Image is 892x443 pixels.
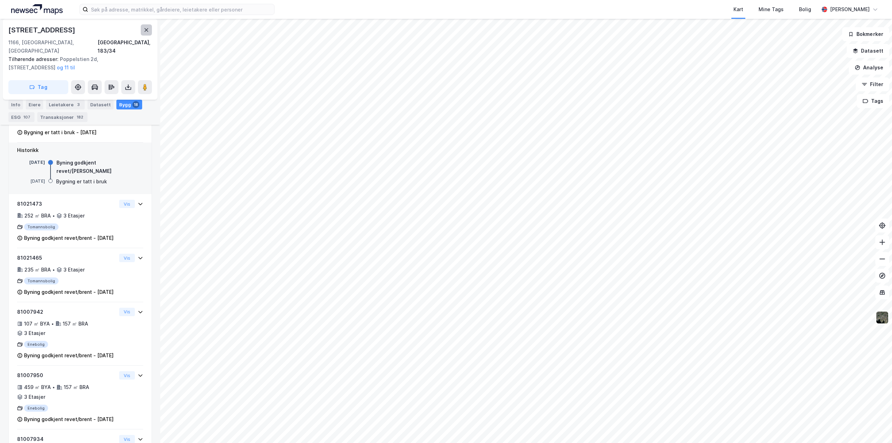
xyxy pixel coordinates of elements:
div: Eiere [26,100,43,109]
input: Søk på adresse, matrikkel, gårdeiere, leietakere eller personer [88,4,274,15]
div: Leietakere [46,100,85,109]
div: ESG [8,112,34,122]
div: 107 ㎡ BYA [24,320,50,328]
div: Kontrollprogram for chat [857,410,892,443]
div: 157 ㎡ BRA [63,320,88,328]
div: 3 Etasjer [63,266,85,274]
button: Filter [856,77,889,91]
button: Vis [119,308,135,316]
button: Vis [119,371,135,380]
div: 81021473 [17,200,116,208]
div: 18 [132,101,139,108]
div: • [52,384,55,390]
div: Bolig [799,5,811,14]
div: Byning godkjent revet/brent - [DATE] [24,234,114,242]
div: • [52,213,55,219]
div: Bygning er tatt i bruk - [DATE] [24,128,97,137]
button: Bokmerker [842,27,889,41]
img: 9k= [876,311,889,324]
button: Tags [857,94,889,108]
div: 3 Etasjer [24,393,45,401]
div: 107 [22,114,32,121]
div: [GEOGRAPHIC_DATA], 183/34 [98,38,152,55]
div: 157 ㎡ BRA [64,383,89,391]
div: Byning godkjent revet/brent - [DATE] [24,415,114,423]
div: 459 ㎡ BYA [24,383,51,391]
div: 81021465 [17,254,116,262]
div: 235 ㎡ BRA [24,266,51,274]
div: Info [8,100,23,109]
div: 3 Etasjer [24,329,45,337]
div: Datasett [87,100,114,109]
div: 3 Etasjer [63,212,85,220]
div: 81007950 [17,371,116,380]
div: Mine Tags [759,5,784,14]
div: Transaksjoner [37,112,87,122]
button: Tag [8,80,68,94]
div: 1166, [GEOGRAPHIC_DATA], [GEOGRAPHIC_DATA] [8,38,98,55]
div: Byning godkjent revet/[PERSON_NAME] [56,159,143,175]
div: Kart [733,5,743,14]
button: Datasett [847,44,889,58]
button: Vis [119,200,135,208]
div: 252 ㎡ BRA [24,212,51,220]
div: • [52,267,55,273]
div: Byning godkjent revet/brent - [DATE] [24,351,114,360]
div: 3 [75,101,82,108]
div: [DATE] [17,178,45,184]
div: Historikk [17,146,143,154]
div: [PERSON_NAME] [830,5,870,14]
div: 182 [75,114,85,121]
iframe: Chat Widget [857,410,892,443]
div: [STREET_ADDRESS] [8,24,77,36]
div: Poppelstien 2d, [STREET_ADDRESS] [8,55,146,72]
img: logo.a4113a55bc3d86da70a041830d287a7e.svg [11,4,63,15]
div: Byning godkjent revet/brent - [DATE] [24,288,114,296]
div: [DATE] [17,159,45,166]
button: Analyse [849,61,889,75]
div: Bygning er tatt i bruk [56,177,107,186]
span: Tilhørende adresser: [8,56,60,62]
div: Bygg [116,100,142,109]
div: 81007942 [17,308,116,316]
button: Vis [119,254,135,262]
div: • [51,321,54,327]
